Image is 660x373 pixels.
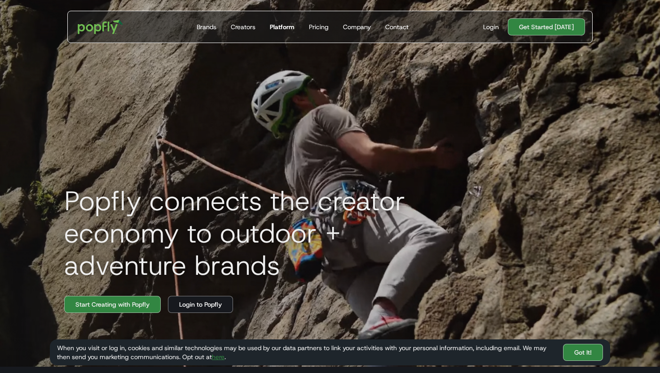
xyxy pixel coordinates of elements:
div: Contact [385,22,409,31]
a: Got It! [563,344,603,361]
div: Creators [231,22,255,31]
a: Start Creating with Popfly [64,296,161,313]
div: Pricing [309,22,329,31]
a: Company [339,11,374,43]
a: Login [480,22,502,31]
a: Contact [382,11,412,43]
div: Platform [270,22,295,31]
div: Company [343,22,371,31]
a: home [71,13,129,40]
a: Get Started [DATE] [508,18,585,35]
a: Login to Popfly [168,296,233,313]
a: Platform [266,11,298,43]
a: Pricing [305,11,332,43]
div: Login [483,22,499,31]
div: Brands [197,22,216,31]
a: here [212,353,224,361]
div: When you visit or log in, cookies and similar technologies may be used by our data partners to li... [57,343,556,361]
h1: Popfly connects the creator economy to outdoor + adventure brands [57,185,461,282]
a: Brands [193,11,220,43]
a: Creators [227,11,259,43]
